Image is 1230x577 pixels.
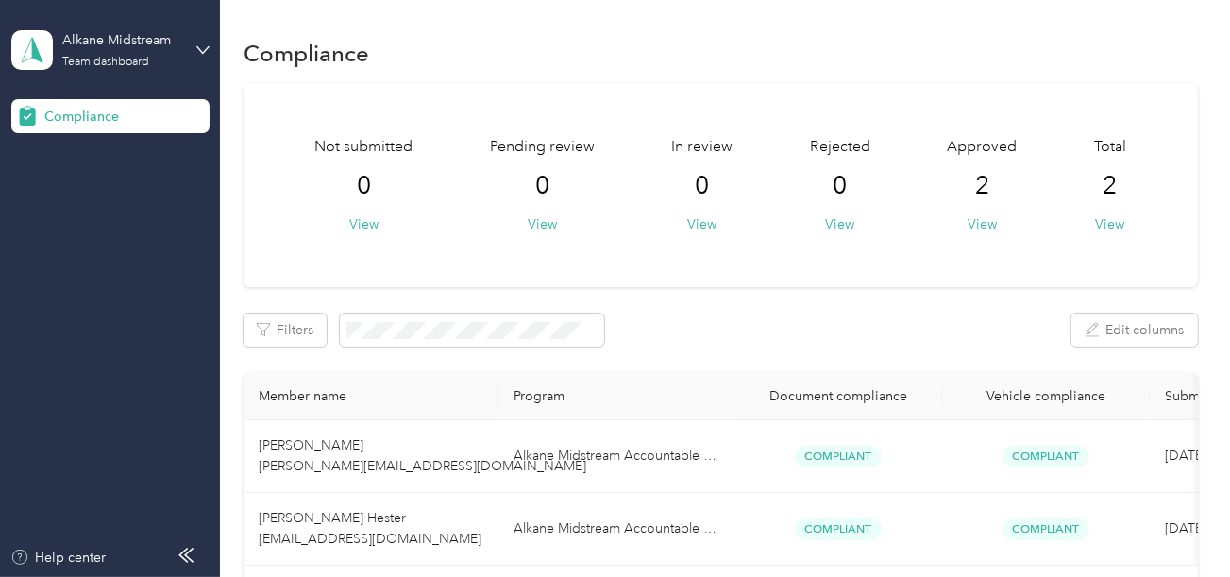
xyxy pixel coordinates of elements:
[968,214,997,234] button: View
[975,171,989,201] span: 2
[62,57,149,68] div: Team dashboard
[947,136,1017,159] span: Approved
[10,548,107,568] button: Help center
[528,214,557,234] button: View
[44,107,119,127] span: Compliance
[687,214,716,234] button: View
[357,171,371,201] span: 0
[498,420,734,493] td: Alkane Midstream Accountable Plan 2024
[490,136,595,159] span: Pending review
[1094,136,1126,159] span: Total
[259,510,481,547] span: [PERSON_NAME] Hester [EMAIL_ADDRESS][DOMAIN_NAME]
[498,373,734,420] th: Program
[750,388,927,404] div: Document compliance
[957,388,1135,404] div: Vehicle compliance
[795,518,882,540] span: Compliant
[1095,214,1124,234] button: View
[244,373,498,420] th: Member name
[535,171,549,201] span: 0
[795,446,882,467] span: Compliant
[498,493,734,566] td: Alkane Midstream Accountable Plan 2024
[1103,171,1117,201] span: 2
[244,314,327,347] button: Filters
[671,136,733,159] span: In review
[349,214,379,234] button: View
[1071,314,1198,347] button: Edit columns
[62,30,180,50] div: Alkane Midstream
[1124,471,1230,577] iframe: Everlance-gr Chat Button Frame
[259,437,586,474] span: [PERSON_NAME] [PERSON_NAME][EMAIL_ADDRESS][DOMAIN_NAME]
[1003,446,1089,467] span: Compliant
[810,136,870,159] span: Rejected
[314,136,413,159] span: Not submitted
[825,214,854,234] button: View
[833,171,847,201] span: 0
[1003,518,1089,540] span: Compliant
[244,43,369,63] h1: Compliance
[695,171,709,201] span: 0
